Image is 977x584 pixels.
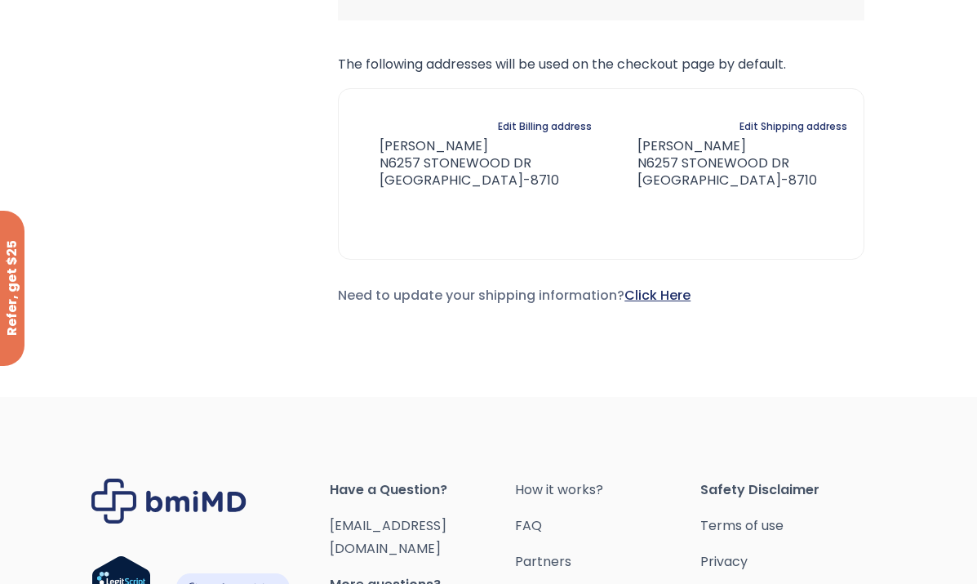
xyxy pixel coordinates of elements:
[91,479,246,524] img: Brand Logo
[498,115,592,138] a: Edit Billing address
[700,551,886,573] a: Privacy
[515,551,700,573] a: Partners
[739,115,847,138] a: Edit Shipping address
[700,515,886,537] a: Terms of use
[611,138,817,189] address: [PERSON_NAME] N6257 STONEWOOD DR [GEOGRAPHIC_DATA]-8710
[330,479,515,502] span: Have a Question?
[515,479,700,502] a: How it works?
[338,286,691,305] span: Need to update your shipping information?
[330,516,446,558] a: [EMAIL_ADDRESS][DOMAIN_NAME]
[355,138,559,189] address: [PERSON_NAME] N6257 STONEWOOD DR [GEOGRAPHIC_DATA]-8710
[338,53,864,76] p: The following addresses will be used on the checkout page by default.
[624,286,691,305] a: Click Here
[515,515,700,537] a: FAQ
[700,479,886,502] span: Safety Disclaimer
